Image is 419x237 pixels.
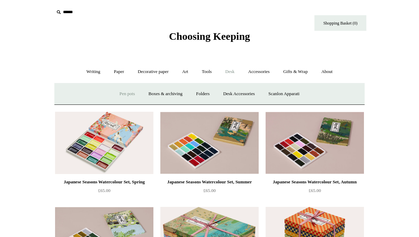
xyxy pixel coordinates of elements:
a: Pen pots [113,85,141,103]
a: Shopping Basket (0) [314,15,366,31]
a: Japanese Seasons Watercolour Set, Spring £65.00 [55,178,153,206]
div: Japanese Seasons Watercolour Set, Spring [57,178,152,186]
a: Accessories [242,63,276,81]
a: Scanlon Apparati [262,85,306,103]
a: Desk Accessories [217,85,261,103]
a: Desk [219,63,241,81]
img: Japanese Seasons Watercolour Set, Spring [55,112,153,174]
a: Choosing Keeping [169,36,250,41]
a: Folders [190,85,216,103]
a: Tools [196,63,218,81]
a: Boxes & archiving [142,85,189,103]
a: Paper [108,63,131,81]
a: Japanese Seasons Watercolour Set, Summer £65.00 [160,178,259,206]
a: Japanese Seasons Watercolour Set, Spring Japanese Seasons Watercolour Set, Spring [55,112,153,174]
div: Japanese Seasons Watercolour Set, Autumn [267,178,362,186]
a: About [315,63,339,81]
img: Japanese Seasons Watercolour Set, Summer [160,112,259,174]
span: £65.00 [309,188,321,193]
a: Japanese Seasons Watercolour Set, Autumn Japanese Seasons Watercolour Set, Autumn [266,112,364,174]
a: Gifts & Wrap [277,63,314,81]
a: Decorative paper [132,63,175,81]
a: Japanese Seasons Watercolour Set, Summer Japanese Seasons Watercolour Set, Summer [160,112,259,174]
span: £65.00 [203,188,216,193]
div: Japanese Seasons Watercolour Set, Summer [162,178,257,186]
span: £65.00 [98,188,110,193]
a: Writing [80,63,107,81]
a: Art [176,63,194,81]
span: Choosing Keeping [169,30,250,42]
a: Japanese Seasons Watercolour Set, Autumn £65.00 [266,178,364,206]
img: Japanese Seasons Watercolour Set, Autumn [266,112,364,174]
